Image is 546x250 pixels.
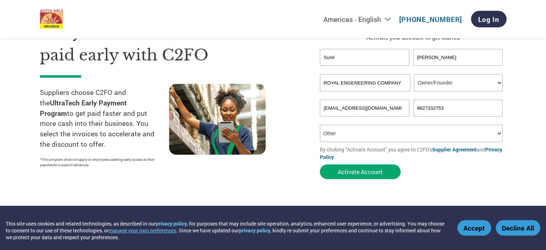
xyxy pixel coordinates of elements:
[413,100,503,117] input: Phone*
[432,146,477,153] a: Supplier Agreement
[320,74,410,91] input: Your company name*
[320,146,507,161] p: By clicking "Activate Account" you agree to C2FO's and
[457,220,491,236] button: Accept
[320,117,410,122] div: Inavlid Email Address
[169,84,266,155] img: supply chain worker
[413,49,503,66] input: Last Name*
[413,67,503,71] div: Invalid last name or last name is too long
[40,98,127,118] strong: UltraTech Early Payment Program
[414,74,503,91] select: Title/Role
[496,220,540,236] button: Decline All
[40,20,298,67] h1: Get your UltraTech invoices paid early with C2FO
[413,117,503,122] div: Inavlid Phone Number
[320,49,410,66] input: First Name*
[40,9,64,29] img: UltraTech
[320,67,410,71] div: Invalid first name or first name is too long
[399,15,462,24] a: [PHONE_NUMBER]
[109,227,176,234] button: manage your own preferences
[156,220,187,227] a: privacy policy
[471,11,507,27] a: Log In
[320,92,503,97] div: Invalid company name or company name is too long
[320,146,502,160] a: Privacy Policy
[6,220,447,241] div: This site uses cookies and related technologies, as described in our , for purposes that may incl...
[239,227,270,234] a: privacy policy
[320,164,401,179] button: Activate Account
[320,100,410,117] input: Invalid Email format
[40,157,162,168] p: *This program does not apply to employees seeking early access to their paychecks or payroll adva...
[40,87,169,150] p: Suppliers choose C2FO and the to get paid faster and put more cash into their business. You selec...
